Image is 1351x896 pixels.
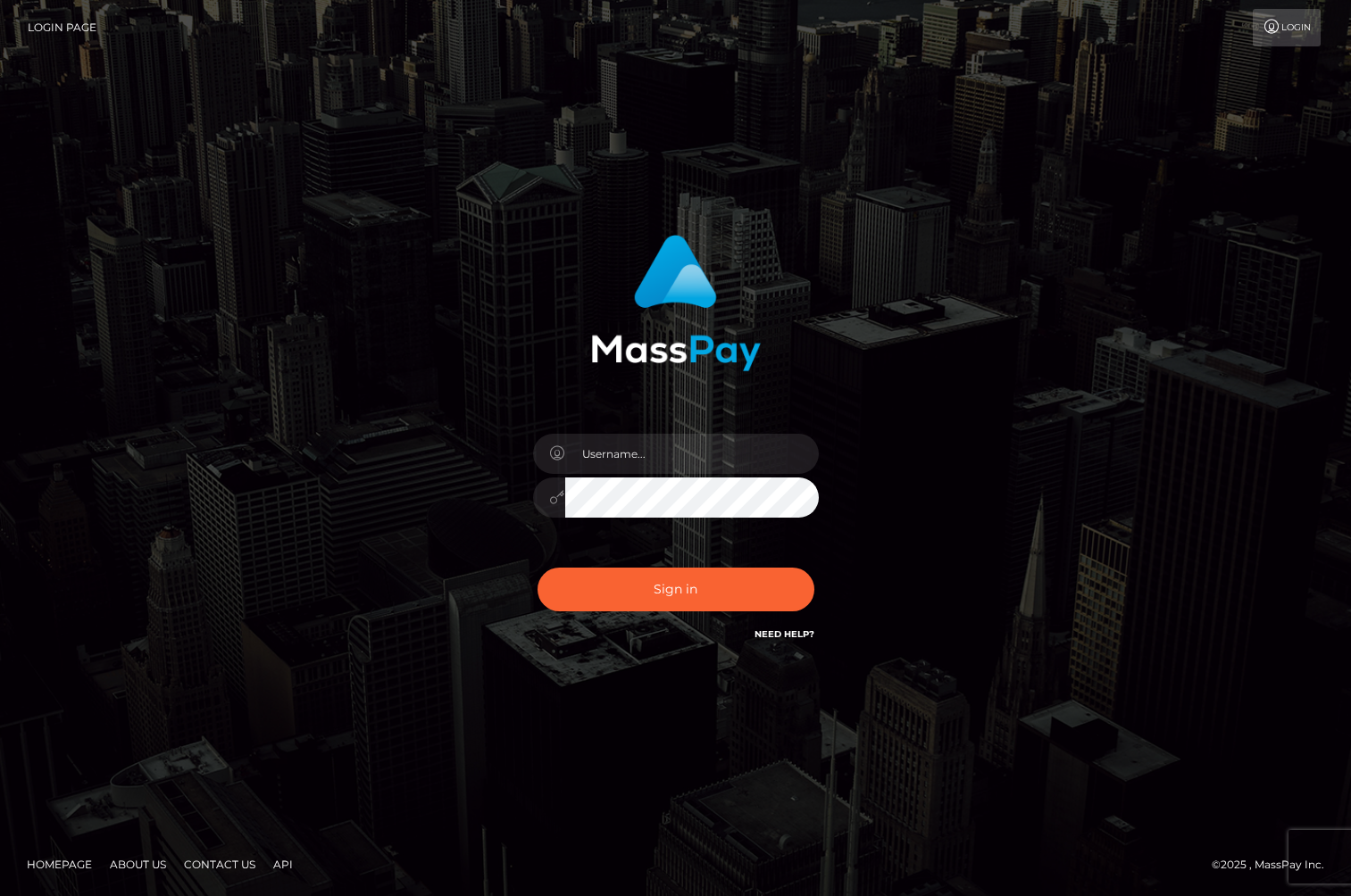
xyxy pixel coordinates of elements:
[565,434,819,474] input: Username...
[1253,9,1321,46] a: Login
[591,235,761,371] img: MassPay Login
[177,850,263,878] a: Contact Us
[103,850,173,878] a: About Us
[266,850,300,878] a: API
[28,9,96,46] a: Login Page
[538,568,814,611] button: Sign in
[1212,855,1338,875] div: © 2025 , MassPay Inc.
[755,628,814,640] a: Need Help?
[20,850,99,878] a: Homepage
